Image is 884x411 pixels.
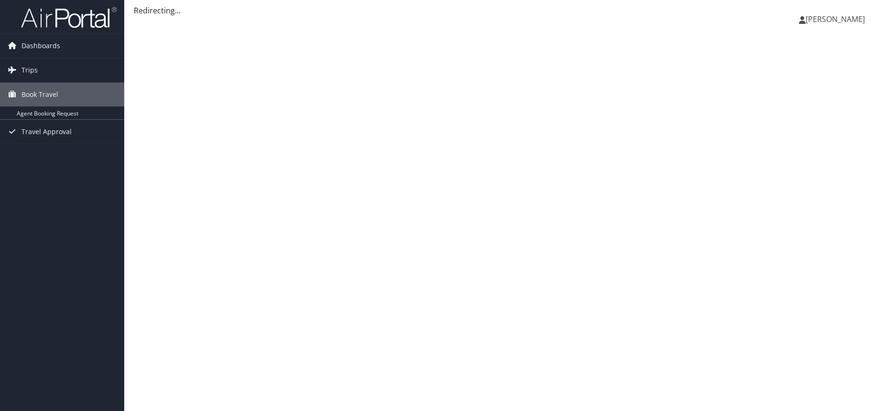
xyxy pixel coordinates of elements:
span: Trips [22,58,38,82]
img: airportal-logo.png [21,6,117,29]
a: [PERSON_NAME] [799,5,874,33]
span: Travel Approval [22,120,72,144]
span: Dashboards [22,34,60,58]
div: Redirecting... [134,5,874,16]
span: [PERSON_NAME] [806,14,865,24]
span: Book Travel [22,83,58,106]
